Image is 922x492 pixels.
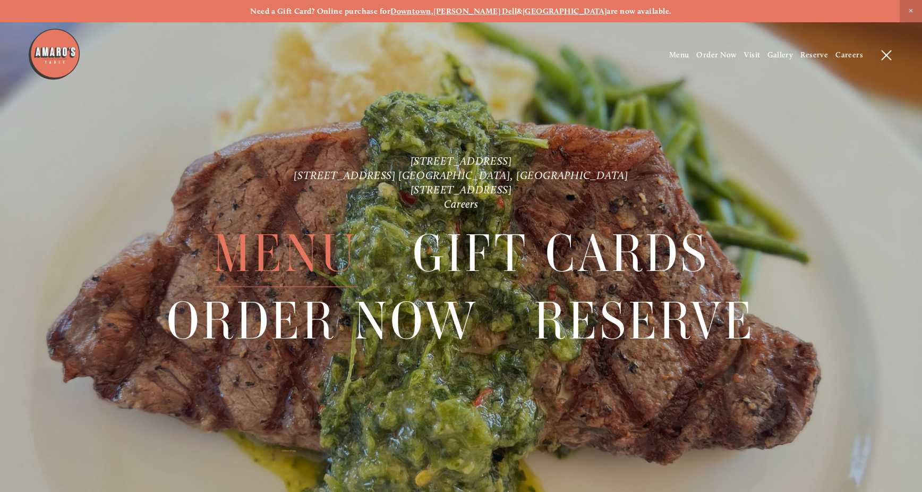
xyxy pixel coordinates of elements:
span: Reserve [534,288,755,355]
a: [STREET_ADDRESS] [411,183,512,196]
strong: , [431,6,433,16]
strong: & [517,6,522,16]
a: Reserve [800,50,828,60]
a: Downtown [390,6,431,16]
a: Menu [213,220,358,287]
a: Careers [835,50,863,60]
a: [STREET_ADDRESS] [GEOGRAPHIC_DATA], [GEOGRAPHIC_DATA] [294,168,628,182]
a: Reserve [534,288,755,354]
a: Menu [669,50,689,60]
a: Gift Cards [413,220,709,287]
a: Order Now [696,50,737,60]
a: Order Now [167,288,479,354]
img: Amaro's Table [28,28,81,81]
a: [STREET_ADDRESS] [411,154,512,167]
a: [GEOGRAPHIC_DATA] [523,6,607,16]
a: [PERSON_NAME] Dell [433,6,517,16]
a: Careers [444,197,478,210]
strong: are now available. [607,6,671,16]
a: Gallery [767,50,793,60]
strong: Need a Gift Card? Online purchase for [250,6,390,16]
a: Visit [744,50,760,60]
span: Order Now [167,288,479,355]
